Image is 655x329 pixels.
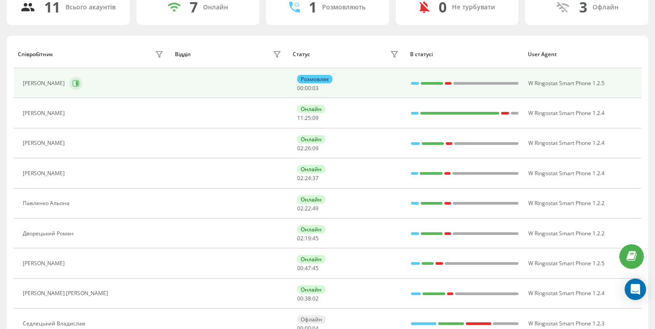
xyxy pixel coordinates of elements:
[297,234,303,242] span: 02
[312,264,319,272] span: 45
[312,114,319,122] span: 09
[297,296,319,302] div: : :
[23,110,67,116] div: [PERSON_NAME]
[18,51,53,58] div: Співробітник
[305,205,311,212] span: 22
[528,320,605,327] span: W Ringostat Smart Phone 1.2.3
[297,295,303,302] span: 00
[297,255,325,263] div: Онлайн
[297,174,303,182] span: 02
[312,144,319,152] span: 09
[23,140,67,146] div: [PERSON_NAME]
[297,84,303,92] span: 00
[528,230,605,237] span: W Ringostat Smart Phone 1.2.2
[23,230,76,237] div: Дворецький Роман
[312,205,319,212] span: 49
[305,264,311,272] span: 47
[297,206,319,212] div: : :
[175,51,191,58] div: Відділ
[305,174,311,182] span: 24
[23,321,87,327] div: Седлецький Владислав
[23,80,67,86] div: [PERSON_NAME]
[293,51,310,58] div: Статус
[203,4,228,11] div: Онлайн
[297,175,319,181] div: : :
[297,144,303,152] span: 02
[593,4,618,11] div: Офлайн
[23,260,67,267] div: [PERSON_NAME]
[297,195,325,204] div: Онлайн
[297,115,319,121] div: : :
[410,51,519,58] div: В статусі
[322,4,365,11] div: Розмовляють
[312,84,319,92] span: 03
[305,84,311,92] span: 00
[312,234,319,242] span: 45
[297,315,326,324] div: Офлайн
[312,174,319,182] span: 37
[297,114,303,122] span: 11
[528,199,605,207] span: W Ringostat Smart Phone 1.2.2
[528,109,605,117] span: W Ringostat Smart Phone 1.2.4
[66,4,116,11] div: Всього акаунтів
[528,169,605,177] span: W Ringostat Smart Phone 1.2.4
[297,75,332,83] div: Розмовляє
[297,105,325,113] div: Онлайн
[297,135,325,144] div: Онлайн
[528,139,605,147] span: W Ringostat Smart Phone 1.2.4
[297,145,319,152] div: : :
[297,165,325,173] div: Онлайн
[312,295,319,302] span: 02
[297,265,319,271] div: : :
[528,289,605,297] span: W Ringostat Smart Phone 1.2.4
[305,295,311,302] span: 38
[297,85,319,91] div: : :
[305,144,311,152] span: 26
[23,290,110,296] div: [PERSON_NAME] [PERSON_NAME]
[452,4,495,11] div: Не турбувати
[305,114,311,122] span: 25
[528,259,605,267] span: W Ringostat Smart Phone 1.2.5
[305,234,311,242] span: 19
[528,79,605,87] span: W Ringostat Smart Phone 1.2.5
[297,225,325,234] div: Онлайн
[297,235,319,242] div: : :
[297,205,303,212] span: 02
[23,170,67,177] div: [PERSON_NAME]
[23,200,72,206] div: Павленко Альона
[625,279,646,300] div: Open Intercom Messenger
[297,285,325,294] div: Онлайн
[297,264,303,272] span: 00
[528,51,637,58] div: User Agent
